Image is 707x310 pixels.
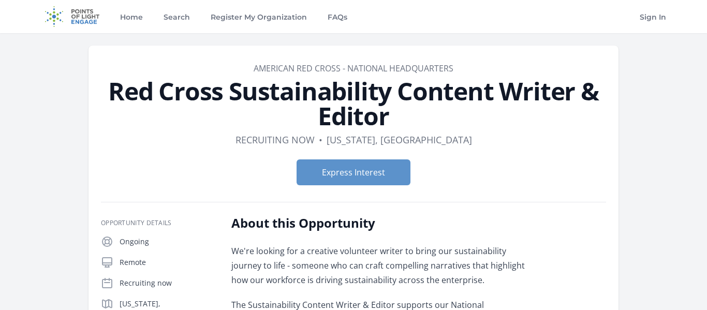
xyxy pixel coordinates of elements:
[235,132,315,147] dd: Recruiting now
[120,237,215,247] p: Ongoing
[231,215,534,231] h2: About this Opportunity
[120,257,215,268] p: Remote
[101,219,215,227] h3: Opportunity Details
[254,63,453,74] a: American Red Cross - National Headquarters
[319,132,322,147] div: •
[120,278,215,288] p: Recruiting now
[327,132,472,147] dd: [US_STATE], [GEOGRAPHIC_DATA]
[297,159,410,185] button: Express Interest
[231,244,534,287] p: We're looking for a creative volunteer writer to bring our sustainability journey to life - someo...
[101,79,606,128] h1: Red Cross Sustainability Content Writer & Editor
